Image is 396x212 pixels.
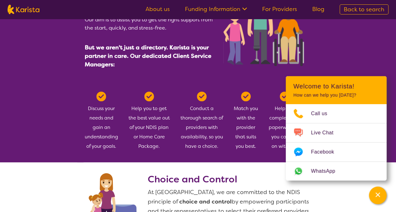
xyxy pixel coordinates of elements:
[96,92,106,101] img: Tick
[8,5,39,14] img: Karista logo
[312,5,324,13] a: Blog
[340,4,388,14] a: Back to search
[144,92,154,101] img: Tick
[293,82,379,90] h2: Welcome to Karista!
[148,174,312,185] h2: Choice and Control
[311,128,341,137] span: Live Chat
[268,92,301,151] div: Help you complete the paperwork, so you can get on with life!
[241,92,251,101] img: Tick
[185,5,247,13] a: Funding Information
[85,44,211,68] span: But we aren't just a directory. Karista is your partner in care. Our dedicated Client Service Man...
[344,6,384,13] span: Back to search
[311,109,335,118] span: Call us
[233,92,258,151] div: Match you with the provider that suits you best.
[286,76,387,181] div: Channel Menu
[85,92,118,151] div: Discuss your needs and gain an understanding of your goals.
[293,92,379,98] p: How can we help you [DATE]?
[286,162,387,181] a: Web link opens in a new tab.
[197,92,207,101] img: Tick
[146,5,170,13] a: About us
[286,104,387,181] ul: Choose channel
[262,5,297,13] a: For Providers
[280,92,290,101] img: Tick
[180,92,223,151] div: Conduct a thorough search of providers with availability, so you have a choice.
[369,187,387,204] button: Channel Menu
[311,147,341,157] span: Facebook
[311,166,343,176] span: WhatsApp
[128,92,170,151] div: Help you to get the best value out of your NDIS plan or Home Care Package.
[179,198,232,205] b: choice and control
